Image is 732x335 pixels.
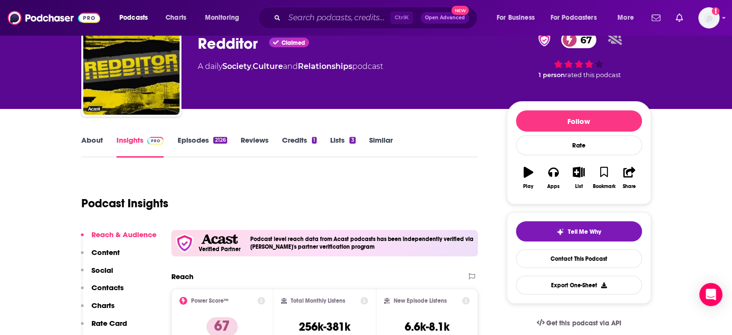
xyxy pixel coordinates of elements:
[490,10,547,26] button: open menu
[91,230,156,239] p: Reach & Audience
[712,7,719,15] svg: Add a profile image
[529,311,629,335] a: Get this podcast via API
[698,7,719,28] button: Show profile menu
[551,11,597,25] span: For Podcasters
[405,320,449,334] h3: 6.6k-8.1k
[561,31,597,48] a: 67
[516,135,642,155] div: Rate
[191,297,229,304] h2: Power Score™
[611,10,646,26] button: open menu
[166,11,186,25] span: Charts
[523,184,533,189] div: Play
[535,34,553,46] img: verified Badge
[568,228,601,236] span: Tell Me Why
[516,161,541,195] button: Play
[91,301,115,310] p: Charts
[394,297,447,304] h2: New Episode Listens
[8,9,100,27] img: Podchaser - Follow, Share and Rate Podcasts
[198,10,252,26] button: open menu
[672,10,687,26] a: Show notifications dropdown
[544,10,611,26] button: open menu
[497,11,535,25] span: For Business
[516,249,642,268] a: Contact This Podcast
[177,135,227,158] a: Episodes2126
[699,283,722,306] div: Open Intercom Messenger
[539,71,565,79] span: 1 person
[284,10,390,26] input: Search podcasts, credits, & more...
[516,276,642,295] button: Export One-Sheet
[198,61,383,72] div: A daily podcast
[175,234,194,253] img: verfied icon
[565,71,621,79] span: rated this podcast
[575,184,583,189] div: List
[159,10,192,26] a: Charts
[369,135,393,158] a: Similar
[91,283,124,292] p: Contacts
[566,161,591,195] button: List
[571,31,597,48] span: 67
[282,40,305,45] span: Claimed
[91,266,113,275] p: Social
[116,135,164,158] a: InsightsPodchaser Pro
[592,184,615,189] div: Bookmark
[250,236,475,250] h4: Podcast level reach data from Acast podcasts has been independently verified via [PERSON_NAME]'s ...
[81,301,115,319] button: Charts
[516,110,642,132] button: Follow
[81,196,168,211] h1: Podcast Insights
[283,62,298,71] span: and
[282,135,317,158] a: Credits1
[171,272,193,281] h2: Reach
[251,62,253,71] span: ,
[425,15,465,20] span: Open Advanced
[241,135,269,158] a: Reviews
[222,62,251,71] a: Society
[421,12,469,24] button: Open AdvancedNew
[617,11,634,25] span: More
[91,248,120,257] p: Content
[507,25,651,85] div: verified Badge67 1 personrated this podcast
[516,221,642,241] button: tell me why sparkleTell Me Why
[213,137,227,144] div: 2126
[330,135,355,158] a: Lists3
[81,283,124,301] button: Contacts
[291,297,345,304] h2: Total Monthly Listens
[390,12,413,24] span: Ctrl K
[648,10,664,26] a: Show notifications dropdown
[546,319,621,327] span: Get this podcast via API
[547,184,560,189] div: Apps
[113,10,160,26] button: open menu
[91,319,127,328] p: Rate Card
[556,228,564,236] img: tell me why sparkle
[616,161,642,195] button: Share
[698,7,719,28] span: Logged in as NickG
[541,161,566,195] button: Apps
[312,137,317,144] div: 1
[205,11,239,25] span: Monitoring
[147,137,164,145] img: Podchaser Pro
[81,266,113,283] button: Social
[591,161,616,195] button: Bookmark
[623,184,636,189] div: Share
[298,62,352,71] a: Relationships
[199,246,241,252] h5: Verified Partner
[253,62,283,71] a: Culture
[349,137,355,144] div: 3
[201,234,238,244] img: Acast
[698,7,719,28] img: User Profile
[299,320,350,334] h3: 256k-381k
[81,230,156,248] button: Reach & Audience
[83,18,180,115] img: Redditor
[451,6,469,15] span: New
[267,7,487,29] div: Search podcasts, credits, & more...
[81,135,103,158] a: About
[119,11,148,25] span: Podcasts
[81,248,120,266] button: Content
